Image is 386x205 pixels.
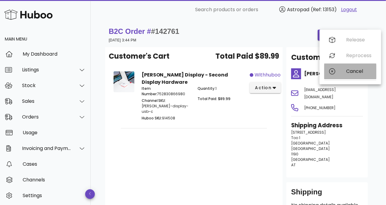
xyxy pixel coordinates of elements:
[287,6,309,13] span: Astropad
[318,30,368,41] button: order actions
[255,85,272,91] span: action
[142,98,190,114] p: [PERSON_NAME]-display-usb-c
[198,96,230,101] span: Total Paid: $89.99
[23,130,86,135] div: Usage
[109,51,169,62] span: Customer's Cart
[22,98,71,104] div: Sales
[23,51,86,57] div: My Dashboard
[311,6,337,13] span: (Ref: 13153)
[22,83,71,88] div: Stock
[114,71,134,92] img: Product Image
[291,146,330,151] span: [GEOGRAPHIC_DATA]
[22,67,71,73] div: Listings
[341,6,357,13] a: Logout
[304,87,336,99] span: [EMAIL_ADDRESS][DOMAIN_NAME]
[291,141,330,146] span: [GEOGRAPHIC_DATA]
[291,135,300,140] span: Too 1
[255,71,281,79] span: withhuboo
[109,27,179,35] strong: B2C Order #
[291,121,363,130] h3: Shipping Address
[291,52,328,63] h2: Customer
[142,116,162,121] span: Huboo SKU:
[151,27,179,35] span: #142761
[291,151,298,157] span: 1190
[4,8,53,21] img: Huboo Logo
[142,86,190,97] p: 752830866980
[22,145,71,151] div: Invoicing and Payments
[198,86,246,91] p: 1
[198,86,215,91] span: Quantity:
[346,68,372,74] div: Cancel
[23,161,86,167] div: Cases
[23,193,86,198] div: Settings
[22,114,71,120] div: Orders
[23,177,86,183] div: Channels
[291,187,363,202] div: Shipping
[291,162,296,168] span: AT
[109,38,136,42] small: [DATE] 3:44 PM
[304,105,336,110] span: [PHONE_NUMBER]
[142,116,190,121] p: 914508
[304,70,363,77] h4: [PERSON_NAME]
[142,71,228,86] strong: [PERSON_NAME] Display - Second Display Hardware
[291,157,330,162] span: [GEOGRAPHIC_DATA]
[291,130,326,135] span: [STREET_ADDRESS]
[215,51,279,62] span: Total Paid $89.99
[250,82,281,93] button: action
[142,98,166,103] span: Channel SKU:
[142,86,157,96] span: Item Number:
